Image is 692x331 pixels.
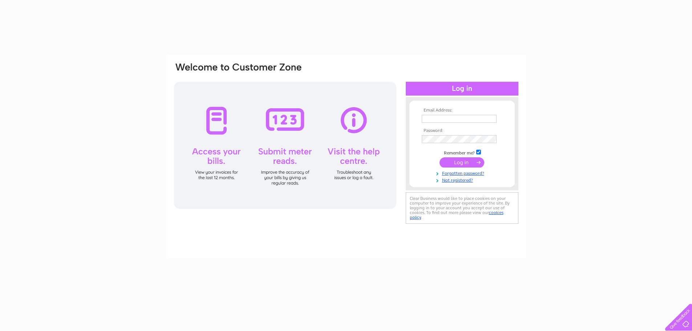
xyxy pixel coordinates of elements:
a: cookies policy [410,210,503,220]
input: Submit [440,157,484,167]
td: Remember me? [420,149,504,156]
th: Email Address: [420,108,504,113]
a: Forgotten password? [422,169,504,176]
th: Password: [420,128,504,133]
a: Not registered? [422,176,504,183]
div: Clear Business would like to place cookies on your computer to improve your experience of the sit... [406,192,518,224]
